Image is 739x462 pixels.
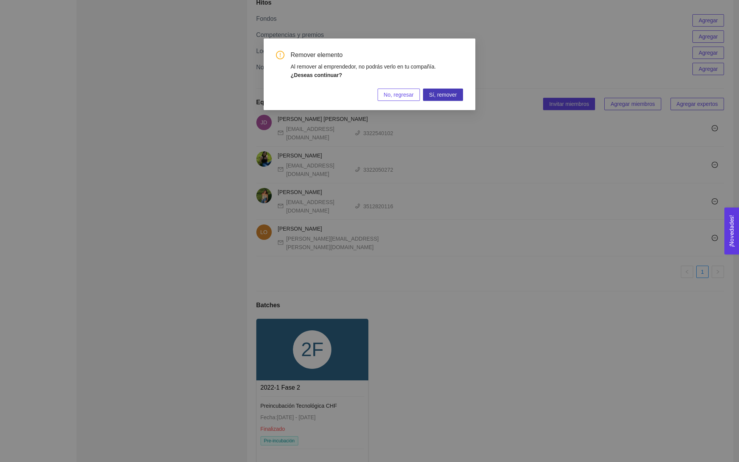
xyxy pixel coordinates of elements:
button: Open Feedback Widget [724,208,739,254]
button: Sí, remover [423,89,463,101]
span: Sí, remover [429,90,457,99]
span: No, regresar [384,90,414,99]
span: exclamation-circle [276,51,284,59]
span: Remover elemento [291,51,463,59]
span: Al remover al emprendedor, no podrás verlo en tu compañía. [291,64,436,70]
button: No, regresar [378,89,420,101]
strong: ¿Deseas continuar? [291,72,342,78]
